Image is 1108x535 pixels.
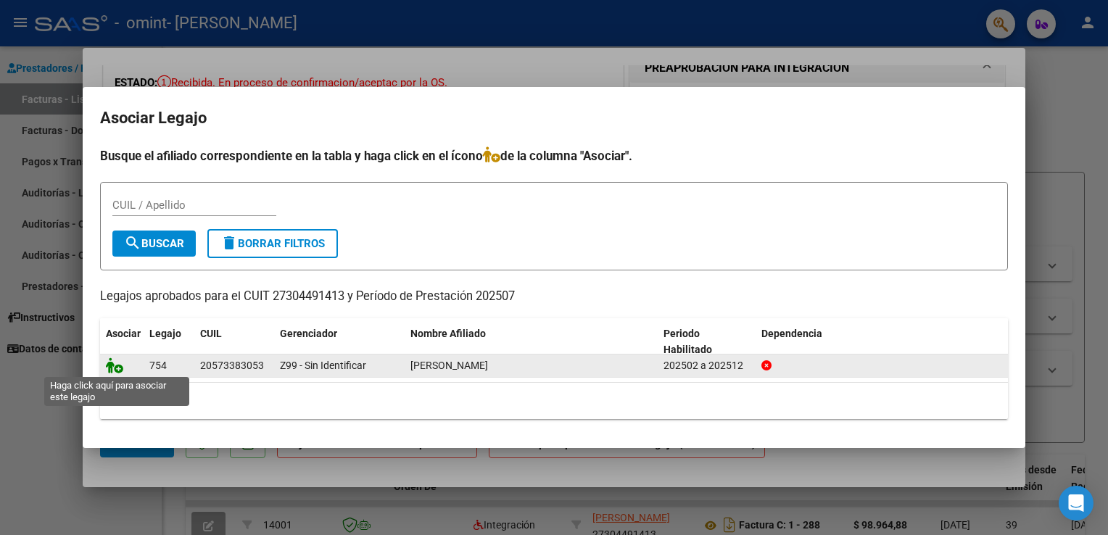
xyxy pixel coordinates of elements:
[124,234,141,252] mat-icon: search
[100,146,1008,165] h4: Busque el afiliado correspondiente en la tabla y haga click en el ícono de la columna "Asociar".
[280,360,366,371] span: Z99 - Sin Identificar
[200,328,222,339] span: CUIL
[756,318,1009,366] datatable-header-cell: Dependencia
[410,328,486,339] span: Nombre Afiliado
[194,318,274,366] datatable-header-cell: CUIL
[658,318,756,366] datatable-header-cell: Periodo Habilitado
[112,231,196,257] button: Buscar
[207,229,338,258] button: Borrar Filtros
[106,328,141,339] span: Asociar
[663,357,750,374] div: 202502 a 202512
[149,328,181,339] span: Legajo
[100,318,144,366] datatable-header-cell: Asociar
[405,318,658,366] datatable-header-cell: Nombre Afiliado
[100,383,1008,419] div: 1 registros
[220,234,238,252] mat-icon: delete
[100,288,1008,306] p: Legajos aprobados para el CUIT 27304491413 y Período de Prestación 202507
[100,104,1008,132] h2: Asociar Legajo
[274,318,405,366] datatable-header-cell: Gerenciador
[124,237,184,250] span: Buscar
[663,328,712,356] span: Periodo Habilitado
[1059,486,1093,521] div: Open Intercom Messenger
[220,237,325,250] span: Borrar Filtros
[149,360,167,371] span: 754
[280,328,337,339] span: Gerenciador
[410,360,488,371] span: FRANCO RAMIRO LAUTARO
[761,328,822,339] span: Dependencia
[144,318,194,366] datatable-header-cell: Legajo
[200,357,264,374] div: 20573383053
